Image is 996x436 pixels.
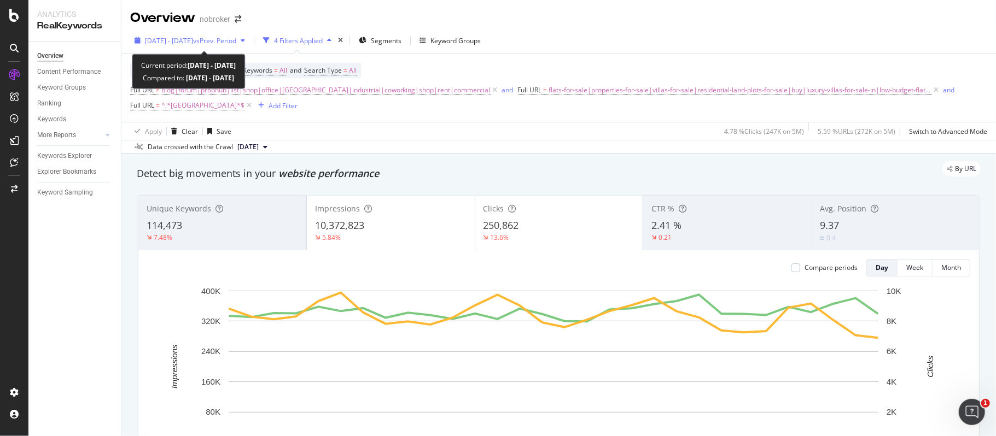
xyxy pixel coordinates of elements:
[206,407,220,416] text: 80K
[201,286,220,296] text: 400K
[156,85,160,95] span: ≠
[143,72,234,84] div: Compared to:
[37,9,112,20] div: Analytics
[233,140,272,154] button: [DATE]
[876,263,888,272] div: Day
[955,166,976,172] span: By URL
[820,203,866,214] span: Avg. Position
[130,101,154,110] span: Full URL
[37,187,113,198] a: Keyword Sampling
[167,122,198,140] button: Clear
[37,166,96,178] div: Explorer Bookmarks
[887,286,901,296] text: 10K
[254,99,298,112] button: Add Filter
[906,263,923,272] div: Week
[415,32,485,49] button: Keyword Groups
[37,20,112,32] div: RealKeywords
[147,219,182,232] span: 114,473
[37,50,63,62] div: Overview
[141,59,236,72] div: Current period:
[37,98,61,109] div: Ranking
[161,98,244,113] span: ^.*[GEOGRAPHIC_DATA]*$
[818,127,895,136] div: 5.59 % URLs ( 272K on 5M )
[274,66,278,75] span: =
[37,66,113,78] a: Content Performance
[203,122,231,140] button: Save
[304,66,342,75] span: Search Type
[820,237,824,240] img: Equal
[161,83,491,98] span: blog|forum|prophub|list|shop|office|[GEOGRAPHIC_DATA]|industrial|coworking|shop|rent|commercial
[905,122,987,140] button: Switch to Advanced Mode
[887,407,896,416] text: 2K
[37,82,86,93] div: Keyword Groups
[887,316,896,326] text: 8K
[37,114,66,125] div: Keywords
[981,399,990,408] span: 1
[343,66,347,75] span: =
[959,399,985,425] iframe: Intercom live chat
[37,114,113,125] a: Keywords
[201,377,220,386] text: 160K
[322,233,341,242] div: 5.84%
[145,36,193,45] span: [DATE] - [DATE]
[237,142,259,152] span: 2025 Apr. 7th
[549,83,932,98] span: flats-for-sale|properties-for-sale|villas-for-sale|residential-land-plots-for-sale|buy|luxury-vil...
[37,50,113,62] a: Overview
[37,150,92,162] div: Keywords Explorer
[942,161,981,176] div: legacy label
[37,129,102,141] a: More Reports
[201,347,220,356] text: 240K
[274,36,323,45] div: 4 Filters Applied
[887,347,896,356] text: 6K
[336,35,345,46] div: times
[943,85,955,95] button: and
[130,32,249,49] button: [DATE] - [DATE]vsPrev. Period
[544,85,547,95] span: =
[909,127,987,136] div: Switch to Advanced Mode
[243,66,272,75] span: Keywords
[349,63,357,78] span: All
[37,98,113,109] a: Ranking
[154,233,172,242] div: 7.48%
[279,63,287,78] span: All
[182,127,198,136] div: Clear
[130,9,195,27] div: Overview
[37,82,113,93] a: Keyword Groups
[651,219,682,232] span: 2.41 %
[130,85,154,95] span: Full URL
[148,142,233,152] div: Data crossed with the Crawl
[130,122,162,140] button: Apply
[217,127,231,136] div: Save
[371,36,401,45] span: Segments
[37,150,113,162] a: Keywords Explorer
[925,355,935,377] text: Clicks
[315,203,360,214] span: Impressions
[518,85,542,95] span: Full URL
[188,61,236,70] b: [DATE] - [DATE]
[290,66,301,75] span: and
[491,233,509,242] div: 13.6%
[184,73,234,83] b: [DATE] - [DATE]
[147,203,211,214] span: Unique Keywords
[37,66,101,78] div: Content Performance
[37,166,113,178] a: Explorer Bookmarks
[484,203,504,214] span: Clicks
[430,36,481,45] div: Keyword Groups
[235,15,241,23] div: arrow-right-arrow-left
[170,344,179,388] text: Impressions
[269,101,298,110] div: Add Filter
[898,259,933,276] button: Week
[156,101,160,110] span: =
[354,32,406,49] button: Segments
[659,233,672,242] div: 0.21
[651,203,674,214] span: CTR %
[37,129,76,141] div: More Reports
[941,263,961,272] div: Month
[193,36,236,45] span: vs Prev. Period
[502,85,514,95] button: and
[887,377,896,386] text: 4K
[826,233,836,243] div: 0.4
[37,187,93,198] div: Keyword Sampling
[145,127,162,136] div: Apply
